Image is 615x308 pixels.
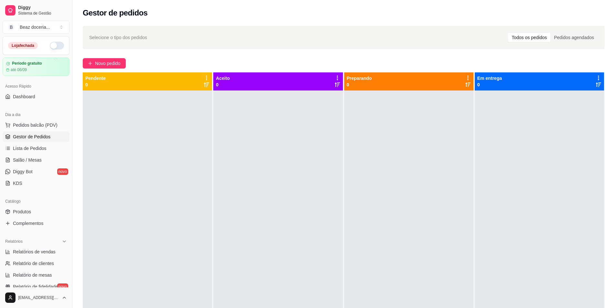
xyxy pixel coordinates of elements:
span: Diggy [18,5,67,11]
span: Relatório de clientes [13,260,54,267]
button: Novo pedido [83,58,126,69]
button: [EMAIL_ADDRESS][DOMAIN_NAME] [3,290,69,305]
a: DiggySistema de Gestão [3,3,69,18]
span: Pedidos balcão (PDV) [13,122,58,128]
a: Período gratuitoaté 06/09 [3,58,69,76]
span: Gestor de Pedidos [13,133,50,140]
a: Relatórios de vendas [3,247,69,257]
a: Lista de Pedidos [3,143,69,154]
span: plus [88,61,92,66]
h2: Gestor de pedidos [83,8,148,18]
span: Relatório de mesas [13,272,52,278]
a: Salão / Mesas [3,155,69,165]
a: Relatório de clientes [3,258,69,269]
span: Relatórios de vendas [13,249,56,255]
a: Dashboard [3,91,69,102]
span: Relatórios [5,239,23,244]
span: Salão / Mesas [13,157,42,163]
div: Dia a dia [3,110,69,120]
p: Aceito [216,75,230,81]
span: Relatório de fidelidade [13,283,58,290]
div: Acesso Rápido [3,81,69,91]
p: 0 [85,81,106,88]
div: Pedidos agendados [550,33,598,42]
a: Relatório de mesas [3,270,69,280]
a: Produtos [3,207,69,217]
div: Catálogo [3,196,69,207]
span: Novo pedido [95,60,121,67]
span: Produtos [13,208,31,215]
span: Dashboard [13,93,35,100]
span: B [8,24,15,30]
p: Pendente [85,75,106,81]
a: KDS [3,178,69,188]
a: Gestor de Pedidos [3,132,69,142]
article: Período gratuito [12,61,42,66]
a: Complementos [3,218,69,228]
button: Select a team [3,21,69,34]
span: Lista de Pedidos [13,145,47,152]
div: Todos os pedidos [508,33,550,42]
div: Loja fechada [8,42,38,49]
a: Relatório de fidelidadenovo [3,281,69,292]
span: Diggy Bot [13,168,33,175]
button: Pedidos balcão (PDV) [3,120,69,130]
p: 0 [216,81,230,88]
a: Diggy Botnovo [3,166,69,177]
div: Beaz doceria ... [20,24,50,30]
span: [EMAIL_ADDRESS][DOMAIN_NAME] [18,295,59,300]
button: Alterar Status [50,42,64,49]
p: 0 [347,81,372,88]
span: Selecione o tipo dos pedidos [89,34,147,41]
span: KDS [13,180,22,186]
p: Em entrega [477,75,502,81]
p: Preparando [347,75,372,81]
p: 0 [477,81,502,88]
span: Complementos [13,220,43,227]
span: Sistema de Gestão [18,11,67,16]
article: até 06/09 [11,67,27,72]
